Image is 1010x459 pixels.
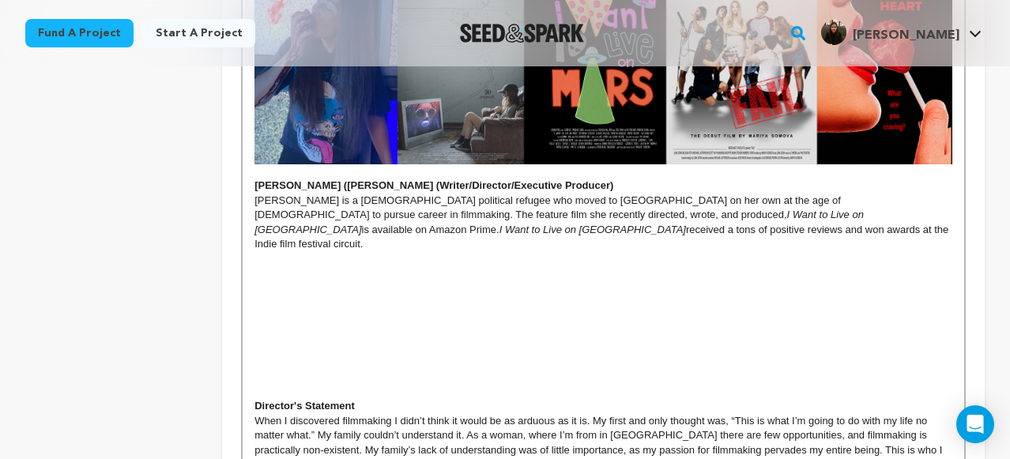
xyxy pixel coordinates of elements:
[460,24,584,43] img: Seed&Spark Logo Dark Mode
[821,20,846,45] img: f1767e158fc15795.jpg
[821,20,959,45] div: Mariya S.'s Profile
[143,19,255,47] a: Start a project
[818,17,985,50] span: Mariya S.'s Profile
[25,19,134,47] a: Fund a project
[254,209,866,235] em: I Want to Live on [GEOGRAPHIC_DATA]
[499,224,686,235] em: I Want to Live on [GEOGRAPHIC_DATA]
[818,17,985,45] a: Mariya S.'s Profile
[853,29,959,42] span: [PERSON_NAME]
[254,194,952,252] p: [PERSON_NAME] is a [DEMOGRAPHIC_DATA] political refugee who moved to [GEOGRAPHIC_DATA] on her own...
[460,24,584,43] a: Seed&Spark Homepage
[254,400,355,412] strong: Director's Statement
[956,405,994,443] div: Open Intercom Messenger
[254,179,613,191] strong: [PERSON_NAME] ([PERSON_NAME] (Writer/Director/Executive Producer)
